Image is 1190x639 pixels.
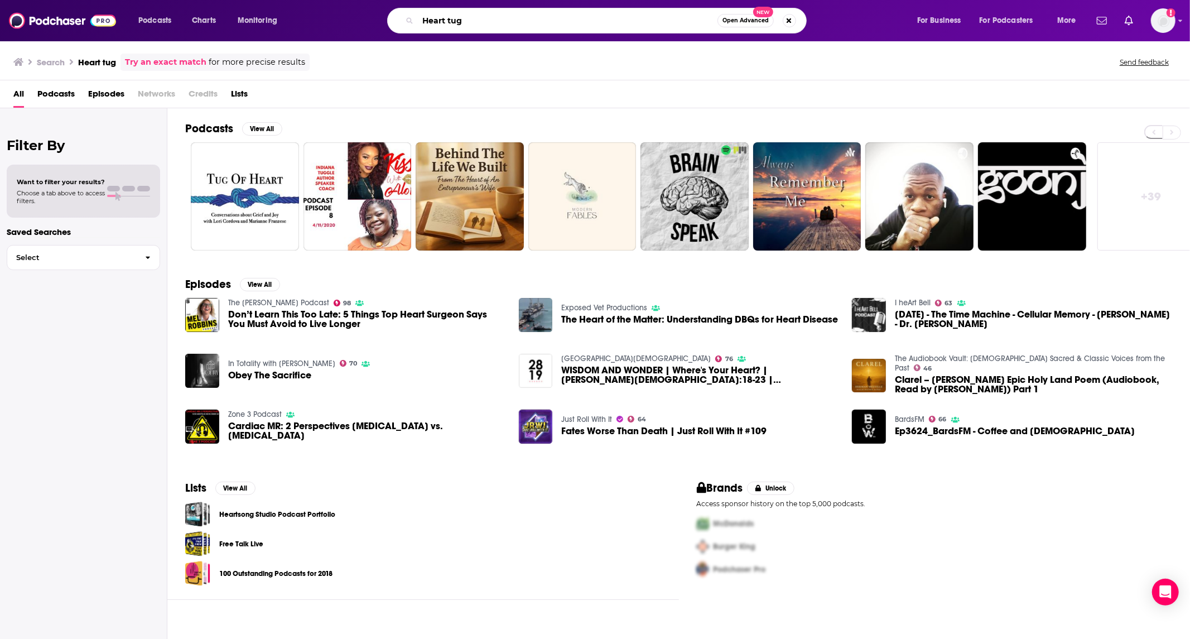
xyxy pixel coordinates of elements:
[1120,11,1138,30] a: Show notifications dropdown
[561,366,839,385] a: WISDOM AND WONDER | Where's Your Heart? | Matthew 13:18-23 | Philip Anthony Mitchell
[895,298,931,308] a: I heArt Bell
[17,189,105,205] span: Choose a tab above to access filters.
[1049,12,1090,30] button: open menu
[561,415,612,424] a: Just Roll With It
[37,85,75,108] a: Podcasts
[561,315,838,324] a: The Heart of the Matter: Understanding DBQs for Heart Disease
[88,85,124,108] a: Episodes
[228,310,505,329] a: Don’t Learn This Too Late: 5 Things Top Heart Surgeon Says You Must Avoid to Live Longer
[972,12,1049,30] button: open menu
[1151,8,1175,33] span: Logged in as eerdmans
[185,277,231,291] h2: Episodes
[185,298,219,332] a: Don’t Learn This Too Late: 5 Things Top Heart Surgeon Says You Must Avoid to Live Longer
[697,481,743,495] h2: Brands
[1152,579,1179,606] div: Open Intercom Messenger
[939,417,947,422] span: 66
[561,366,839,385] span: WISDOM AND WONDER | Where's Your Heart? | [PERSON_NAME][DEMOGRAPHIC_DATA]:18-23 | [PERSON_NAME] [...
[228,359,335,368] a: In Totality with Megan Ashley
[692,558,714,581] img: Third Pro Logo
[185,122,233,136] h2: Podcasts
[895,415,924,424] a: BardsFM
[228,421,505,440] a: Cardiac MR: 2 Perspectives Cardiologist vs. Radiologist
[895,426,1135,436] span: Ep3624_BardsFM - Coffee and [DEMOGRAPHIC_DATA]
[895,426,1135,436] a: Ep3624_BardsFM - Coffee and Jesus
[13,85,24,108] a: All
[185,502,210,527] a: Heartsong Studio Podcast Portfolio
[852,410,886,444] img: Ep3624_BardsFM - Coffee and Jesus
[9,10,116,31] img: Podchaser - Follow, Share and Rate Podcasts
[714,519,754,529] span: McDonalds
[209,56,305,69] span: for more precise results
[519,410,553,444] img: Fates Worse Than Death | Just Roll With It #109
[343,301,351,306] span: 98
[924,366,932,371] span: 46
[185,354,219,388] img: Obey The Sacrifice
[714,565,766,574] span: Podchaser Pro
[929,416,947,422] a: 66
[1151,8,1175,33] button: Show profile menu
[231,85,248,108] a: Lists
[230,12,292,30] button: open menu
[240,278,280,291] button: View All
[185,410,219,444] img: Cardiac MR: 2 Perspectives Cardiologist vs. Radiologist
[895,310,1172,329] a: 3-20-2002 - The Time Machine - Cellular Memory - Arnold Leibovit - Dr. Paul Pearsall
[192,13,216,28] span: Charts
[1167,8,1175,17] svg: Add a profile image
[895,375,1172,394] span: Clarel – [PERSON_NAME] Epic Holy Land Poem (Audiobook, Read by [PERSON_NAME]) Part 1
[852,359,886,393] img: Clarel – Herman Melville’s Epic Holy Land Poem (Audiobook, Read by Matthew Muñoz) Part 1
[1116,57,1172,67] button: Send feedback
[228,421,505,440] span: Cardiac MR: 2 Perspectives [MEDICAL_DATA] vs. [MEDICAL_DATA]
[980,13,1033,28] span: For Podcasters
[917,13,961,28] span: For Business
[725,357,733,362] span: 76
[334,300,351,306] a: 98
[1092,11,1111,30] a: Show notifications dropdown
[398,8,817,33] div: Search podcasts, credits, & more...
[722,18,769,23] span: Open Advanced
[7,245,160,270] button: Select
[895,310,1172,329] span: [DATE] - The Time Machine - Cellular Memory - [PERSON_NAME] - Dr. [PERSON_NAME]
[242,122,282,136] button: View All
[228,298,329,308] a: The Mel Robbins Podcast
[638,417,646,422] span: 64
[228,410,282,419] a: Zone 3 Podcast
[185,531,210,556] a: Free Talk Live
[185,12,223,30] a: Charts
[561,426,767,436] a: Fates Worse Than Death | Just Roll With It #109
[852,298,886,332] a: 3-20-2002 - The Time Machine - Cellular Memory - Arnold Leibovit - Dr. Paul Pearsall
[138,85,175,108] span: Networks
[228,371,311,380] a: Obey The Sacrifice
[219,538,263,550] a: Free Talk Live
[914,364,932,371] a: 46
[7,227,160,237] p: Saved Searches
[945,301,953,306] span: 63
[519,354,553,388] img: WISDOM AND WONDER | Where's Your Heart? | Matthew 13:18-23 | Philip Anthony Mitchell
[692,535,714,558] img: Second Pro Logo
[714,542,756,551] span: Burger King
[7,137,160,153] h2: Filter By
[185,481,256,495] a: ListsView All
[349,361,357,366] span: 70
[519,298,553,332] img: The Heart of the Matter: Understanding DBQs for Heart Disease
[131,12,186,30] button: open menu
[935,300,953,306] a: 63
[17,178,105,186] span: Want to filter your results?
[185,122,282,136] a: PodcastsView All
[340,360,358,367] a: 70
[561,303,647,313] a: Exposed Vet Productions
[189,85,218,108] span: Credits
[692,512,714,535] img: First Pro Logo
[185,277,280,291] a: EpisodesView All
